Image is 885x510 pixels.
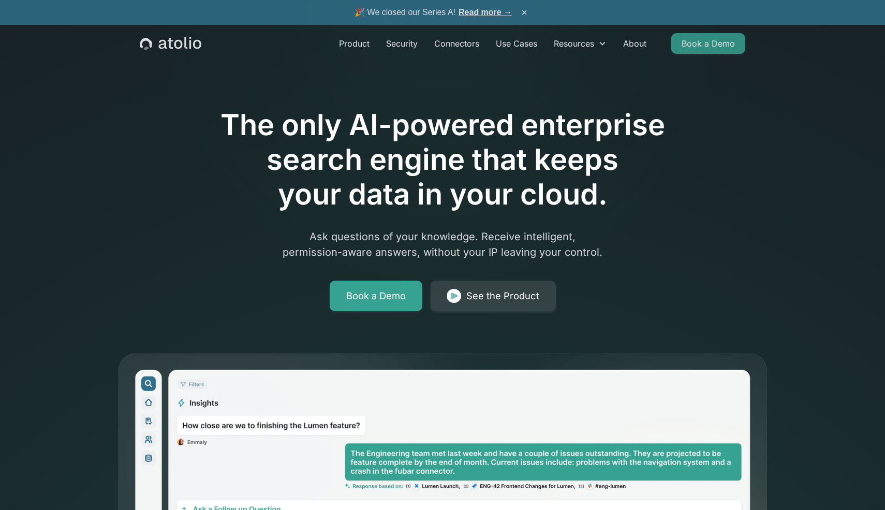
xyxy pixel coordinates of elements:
h1: The only AI-powered enterprise search engine that keeps your data in your cloud. [178,108,707,212]
div: Resources [554,37,594,50]
a: About [615,33,655,54]
a: Read more → [459,8,512,17]
a: Product [331,33,378,54]
a: See the Product [431,281,556,312]
a: Book a Demo [671,33,745,54]
span: 🎉 We closed our Series A! [355,6,512,19]
a: Security [378,33,426,54]
p: Ask questions of your knowledge. Receive intelligent, permission-aware answers, without your IP l... [244,229,641,260]
button: × [518,7,530,18]
div: Resources [545,33,615,54]
a: Book a Demo [330,281,422,312]
a: home [140,37,201,50]
div: See the Product [466,289,539,303]
a: Connectors [426,33,488,54]
a: Use Cases [488,33,545,54]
